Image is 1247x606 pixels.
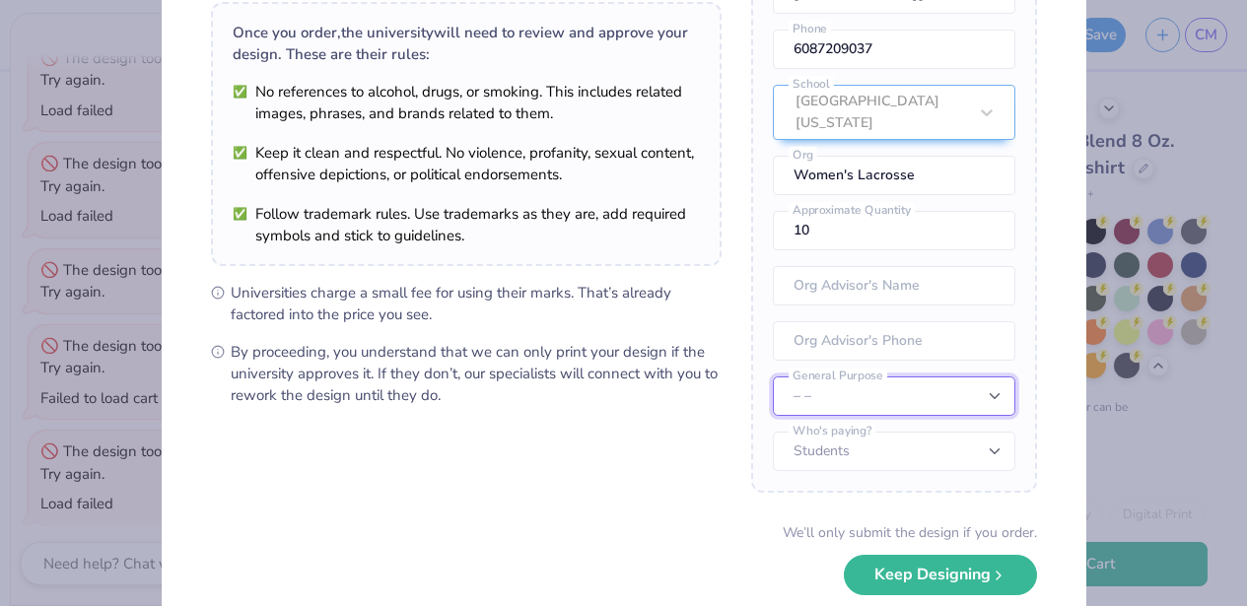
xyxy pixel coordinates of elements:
[773,266,1015,305] input: Org Advisor's Name
[773,321,1015,361] input: Org Advisor's Phone
[783,522,1037,543] div: We’ll only submit the design if you order.
[231,282,722,325] span: Universities charge a small fee for using their marks. That’s already factored into the price you...
[233,81,700,124] li: No references to alcohol, drugs, or smoking. This includes related images, phrases, and brands re...
[233,203,700,246] li: Follow trademark rules. Use trademarks as they are, add required symbols and stick to guidelines.
[233,142,700,185] li: Keep it clean and respectful. No violence, profanity, sexual content, offensive depictions, or po...
[233,22,700,65] div: Once you order, the university will need to review and approve your design. These are their rules:
[773,156,1015,195] input: Org
[231,341,722,406] span: By proceeding, you understand that we can only print your design if the university approves it. I...
[773,30,1015,69] input: Phone
[773,211,1015,250] input: Approximate Quantity
[844,555,1037,595] button: Keep Designing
